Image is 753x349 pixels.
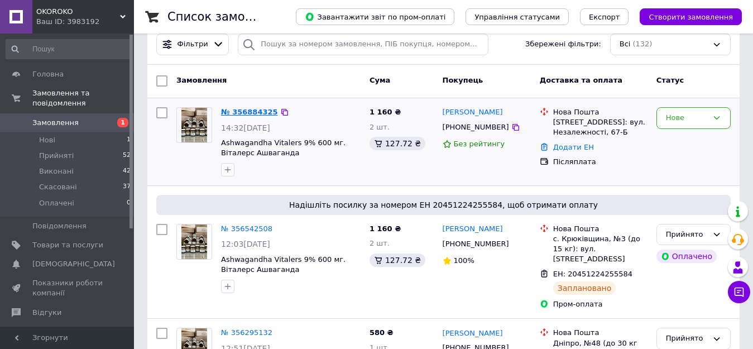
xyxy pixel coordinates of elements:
div: Нова Пошта [553,328,648,338]
a: Додати ЕН [553,143,594,151]
span: Управління статусами [474,13,560,21]
input: Пошук за номером замовлення, ПІБ покупця, номером телефону, Email, номером накладної [238,34,488,55]
span: Створити замовлення [649,13,733,21]
a: № 356884325 [221,108,278,116]
span: 14:32[DATE] [221,123,270,132]
span: Надішліть посилку за номером ЕН 20451224255584, щоб отримати оплату [161,199,726,211]
span: Всі [620,39,631,50]
span: [DEMOGRAPHIC_DATA] [32,259,115,269]
div: Оплачено [656,250,717,263]
button: Чат з покупцем [728,281,750,303]
a: Створити замовлення [629,12,742,21]
span: 1 [117,118,128,127]
span: 2 шт. [370,123,390,131]
a: Фото товару [176,224,212,260]
div: 127.72 ₴ [370,137,425,150]
span: Доставка та оплата [540,76,622,84]
div: с. Крюківщина, №3 (до 15 кг): вул. [STREET_ADDRESS] [553,234,648,265]
span: Оплачені [39,198,74,208]
span: 37 [123,182,131,192]
img: Фото товару [181,108,208,142]
span: 2 шт. [370,239,390,247]
span: Відгуки [32,308,61,318]
span: Скасовані [39,182,77,192]
span: Прийняті [39,151,74,161]
span: Збережені фільтри: [525,39,601,50]
span: OKOROKO [36,7,120,17]
span: Фільтри [178,39,208,50]
span: 100% [454,256,474,265]
a: № 356542508 [221,224,272,233]
div: [STREET_ADDRESS]: вул. Незалежності, 67-Б [553,117,648,137]
span: (132) [632,40,652,48]
a: № 356295132 [221,328,272,337]
span: 42 [123,166,131,176]
span: 1 160 ₴ [370,108,401,116]
div: Нова Пошта [553,107,648,117]
a: Фото товару [176,107,212,143]
span: Нові [39,135,55,145]
div: Заплановано [553,281,616,295]
span: Замовлення [176,76,227,84]
span: Виконані [39,166,74,176]
span: Експорт [589,13,620,21]
a: [PERSON_NAME] [443,224,503,235]
div: Прийнято [666,229,708,241]
span: 12:03[DATE] [221,240,270,248]
div: Ваш ID: 3983192 [36,17,134,27]
div: Нова Пошта [553,224,648,234]
button: Створити замовлення [640,8,742,25]
h1: Список замовлень [167,10,281,23]
div: 127.72 ₴ [370,254,425,267]
input: Пошук [6,39,132,59]
span: Покупець [443,76,483,84]
span: Показники роботи компанії [32,278,103,298]
span: 580 ₴ [370,328,394,337]
span: Товари та послуги [32,240,103,250]
span: Завантажити звіт по пром-оплаті [305,12,445,22]
span: 52 [123,151,131,161]
a: [PERSON_NAME] [443,328,503,339]
span: Cума [370,76,390,84]
span: Замовлення [32,118,79,128]
button: Управління статусами [466,8,569,25]
div: Післяплата [553,157,648,167]
a: Ashwagandha Vitalers 9% 600 мг. Віталерс Ашваганда [221,255,346,274]
div: Нове [666,112,708,124]
button: Експорт [580,8,629,25]
a: [PERSON_NAME] [443,107,503,118]
a: Ashwagandha Vitalers 9% 600 мг. Віталерс Ашваганда [221,138,346,157]
button: Завантажити звіт по пром-оплаті [296,8,454,25]
span: Замовлення та повідомлення [32,88,134,108]
span: Без рейтингу [454,140,505,148]
span: 1 160 ₴ [370,224,401,233]
span: 1 [127,135,131,145]
span: 0 [127,198,131,208]
span: Головна [32,69,64,79]
div: Прийнято [666,333,708,345]
span: Повідомлення [32,221,87,231]
div: [PHONE_NUMBER] [440,237,511,251]
span: Статус [656,76,684,84]
span: ЕН: 20451224255584 [553,270,632,278]
div: [PHONE_NUMBER] [440,120,511,135]
div: Пром-оплата [553,299,648,309]
img: Фото товару [181,224,208,259]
